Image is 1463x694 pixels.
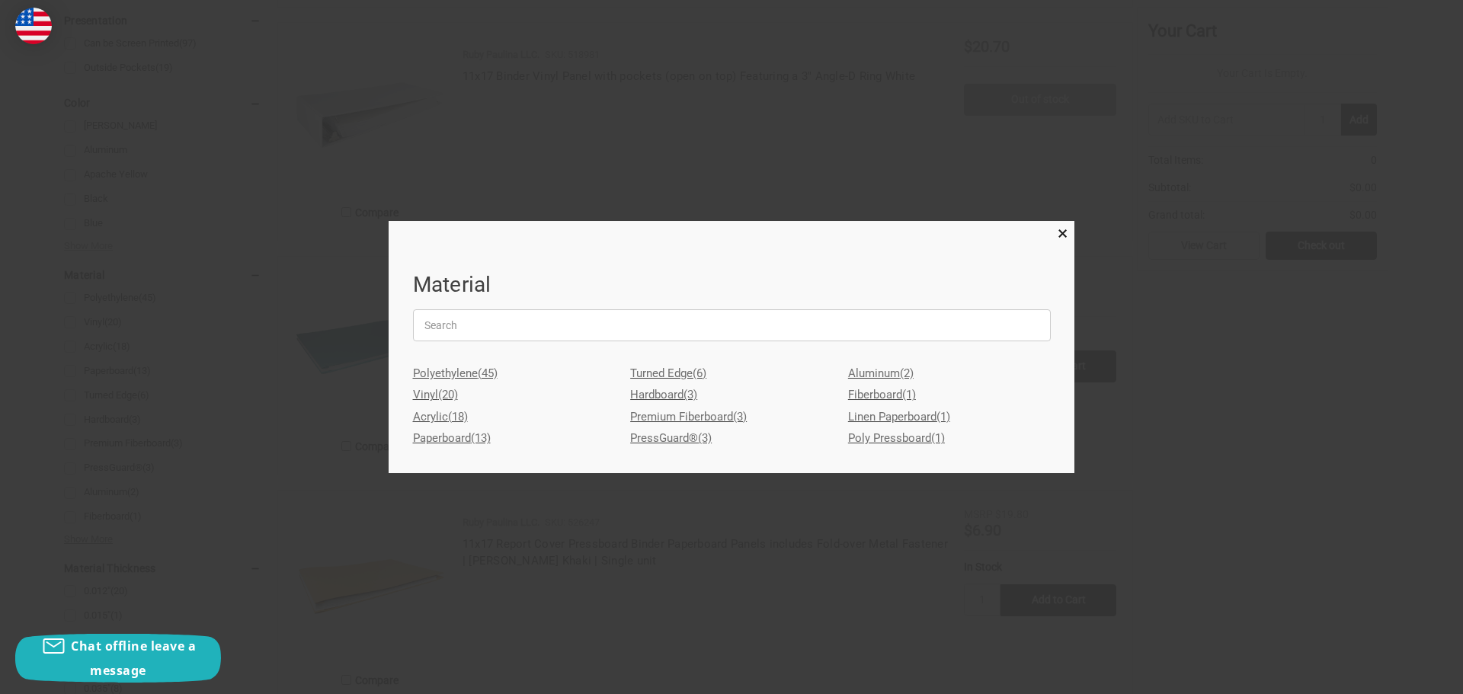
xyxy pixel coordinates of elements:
[698,431,712,445] span: (3)
[693,366,706,380] span: (6)
[413,309,1051,341] input: Search
[478,366,498,380] span: (45)
[413,363,616,385] a: Polyethylene(45)
[15,8,52,44] img: duty and tax information for United States
[848,427,1051,449] a: Poly Pressboard(1)
[848,406,1051,428] a: Linen Paperboard(1)
[630,384,833,406] a: Hardboard(3)
[630,363,833,385] a: Turned Edge(6)
[471,431,491,445] span: (13)
[936,410,950,424] span: (1)
[15,634,221,683] button: Chat offline leave a message
[1058,223,1068,245] span: ×
[900,366,914,380] span: (2)
[630,406,833,428] a: Premium Fiberboard(3)
[413,427,616,449] a: Paperboard(13)
[438,388,458,401] span: (20)
[848,384,1051,406] a: Fiberboard(1)
[413,269,1051,301] h1: Material
[413,384,616,406] a: Vinyl(20)
[630,427,833,449] a: PressGuard®(3)
[448,410,468,424] span: (18)
[683,388,697,401] span: (3)
[931,431,945,445] span: (1)
[848,363,1051,385] a: Aluminum(2)
[71,638,196,679] span: Chat offline leave a message
[902,388,916,401] span: (1)
[413,406,616,428] a: Acrylic(18)
[733,410,747,424] span: (3)
[1055,225,1071,241] a: Close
